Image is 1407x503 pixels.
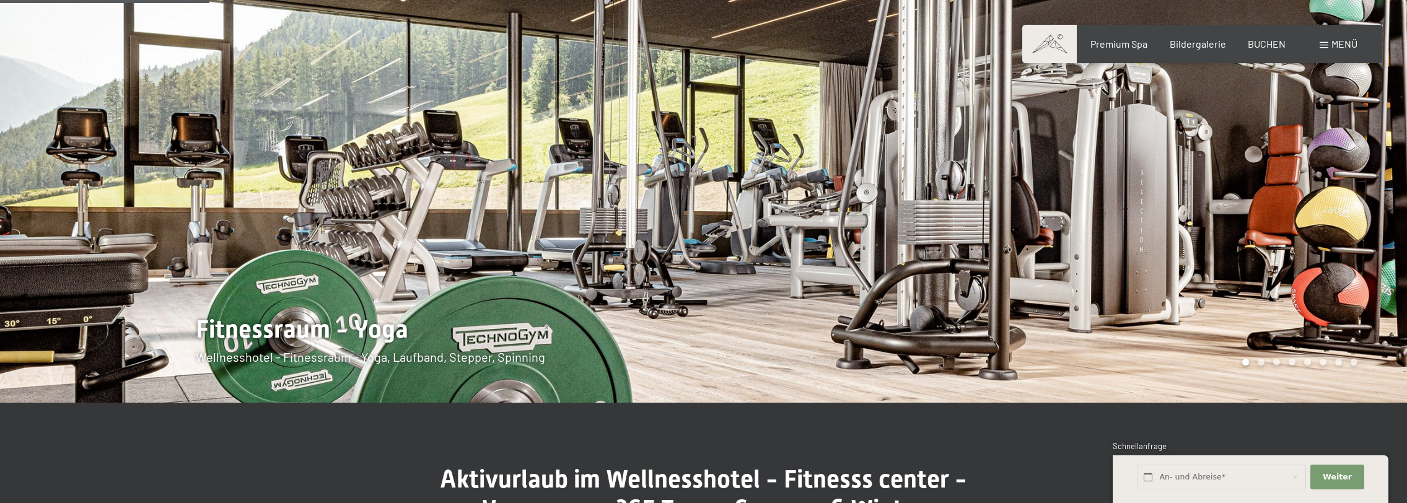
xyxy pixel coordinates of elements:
div: Carousel Page 6 [1320,359,1326,365]
button: Weiter [1310,465,1364,490]
a: BUCHEN [1248,38,1286,50]
div: Carousel Page 3 [1273,359,1280,365]
span: Menü [1331,38,1357,50]
div: Carousel Page 1 (Current Slide) [1242,359,1249,365]
div: Carousel Page 8 [1351,359,1357,365]
div: Carousel Page 5 [1304,359,1311,365]
span: Weiter [1323,471,1352,483]
div: Carousel Page 7 [1335,359,1342,365]
span: Schnellanfrage [1113,441,1167,451]
a: Premium Spa [1090,38,1147,50]
div: Carousel Pagination [1238,359,1357,365]
a: Bildergalerie [1170,38,1226,50]
div: Carousel Page 2 [1258,359,1265,365]
div: Carousel Page 4 [1289,359,1295,365]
